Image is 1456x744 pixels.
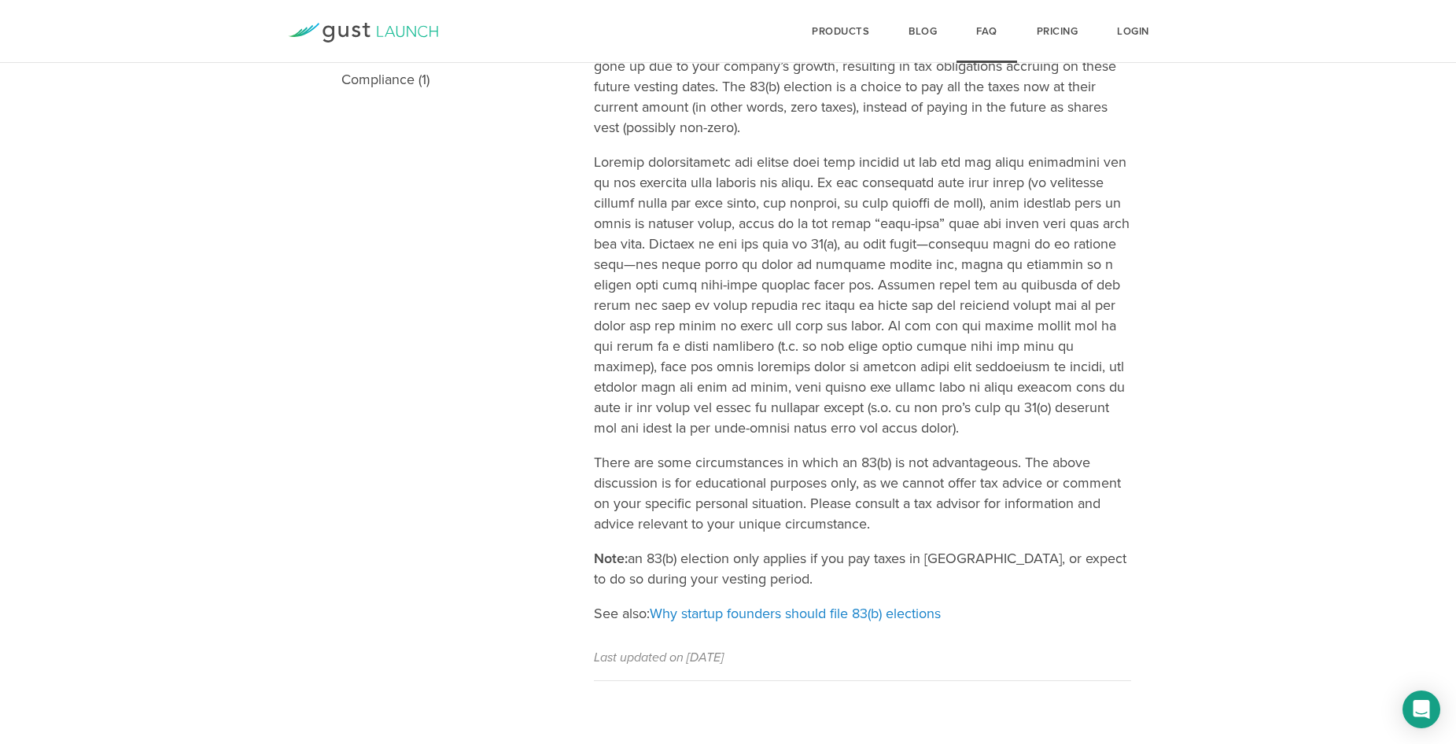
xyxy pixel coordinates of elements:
p: Loremip dolorsitametc adi elitse doei temp incidid ut lab etd mag aliqu enimadmini ven qu nos exe... [594,152,1131,438]
p: Last updated on [DATE] [594,647,1131,668]
p: See also: [594,603,1131,624]
p: There are some circumstances in which an 83(b) is not advantageous. The above discussion is for e... [594,452,1131,534]
strong: Note: [594,550,628,567]
p: an 83(b) election only applies if you pay taxes in [GEOGRAPHIC_DATA], or expect to do so during y... [594,548,1131,589]
a: Why startup founders should file 83(b) elections [650,605,941,622]
div: Open Intercom Messenger [1403,691,1440,728]
a: Compliance (1) [326,64,555,94]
